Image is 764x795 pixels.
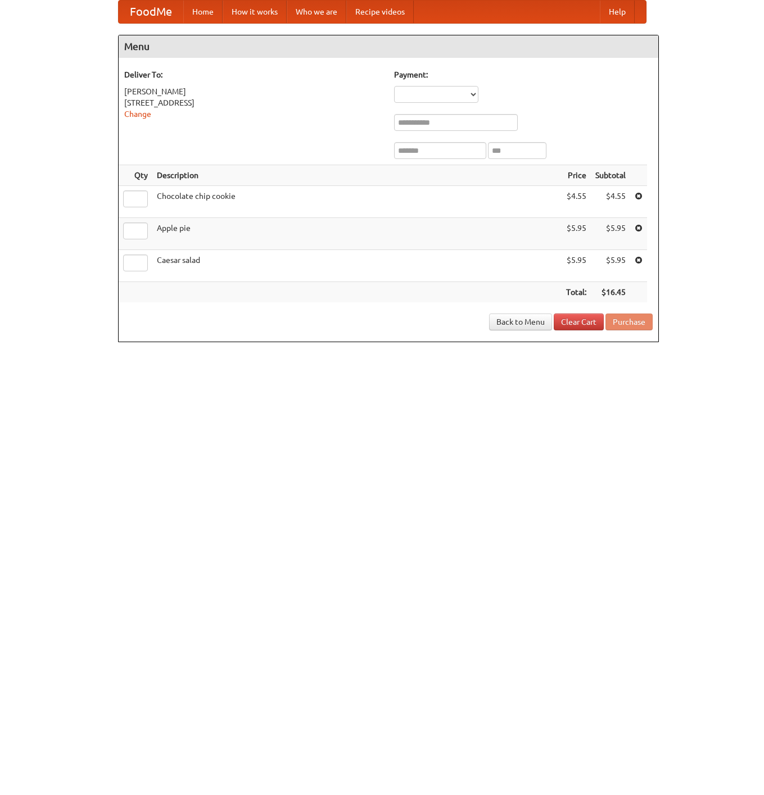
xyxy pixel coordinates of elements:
[124,86,383,97] div: [PERSON_NAME]
[152,218,562,250] td: Apple pie
[124,110,151,119] a: Change
[124,97,383,108] div: [STREET_ADDRESS]
[591,218,630,250] td: $5.95
[152,250,562,282] td: Caesar salad
[183,1,223,23] a: Home
[119,165,152,186] th: Qty
[562,218,591,250] td: $5.95
[562,250,591,282] td: $5.95
[489,314,552,330] a: Back to Menu
[119,35,658,58] h4: Menu
[554,314,604,330] a: Clear Cart
[562,186,591,218] td: $4.55
[591,186,630,218] td: $4.55
[346,1,414,23] a: Recipe videos
[591,165,630,186] th: Subtotal
[119,1,183,23] a: FoodMe
[152,186,562,218] td: Chocolate chip cookie
[591,282,630,303] th: $16.45
[124,69,383,80] h5: Deliver To:
[394,69,653,80] h5: Payment:
[600,1,635,23] a: Help
[152,165,562,186] th: Description
[223,1,287,23] a: How it works
[287,1,346,23] a: Who we are
[562,165,591,186] th: Price
[605,314,653,330] button: Purchase
[562,282,591,303] th: Total:
[591,250,630,282] td: $5.95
